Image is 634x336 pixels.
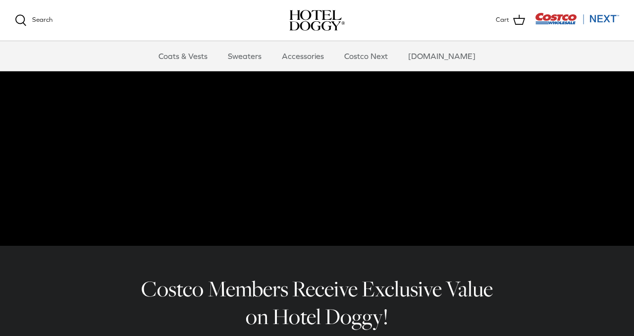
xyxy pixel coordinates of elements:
a: hoteldoggy.com hoteldoggycom [289,10,345,31]
span: Search [32,16,53,23]
a: Accessories [273,41,333,71]
h2: Costco Members Receive Exclusive Value on Hotel Doggy! [134,275,500,331]
a: Sweaters [219,41,270,71]
span: Cart [496,15,509,25]
img: hoteldoggycom [289,10,345,31]
a: [DOMAIN_NAME] [399,41,484,71]
a: Search [15,14,53,26]
a: Visit Costco Next [535,19,619,26]
img: Costco Next [535,12,619,25]
a: Costco Next [335,41,397,71]
a: Cart [496,14,525,27]
a: Coats & Vests [150,41,216,71]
